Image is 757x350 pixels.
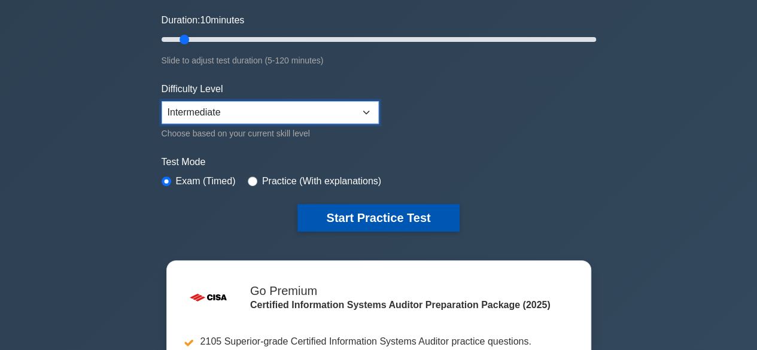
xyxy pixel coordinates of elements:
[297,204,459,232] button: Start Practice Test
[176,174,236,188] label: Exam (Timed)
[162,126,379,141] div: Choose based on your current skill level
[162,13,245,28] label: Duration: minutes
[162,155,596,169] label: Test Mode
[262,174,381,188] label: Practice (With explanations)
[162,53,596,68] div: Slide to adjust test duration (5-120 minutes)
[162,82,223,96] label: Difficulty Level
[200,15,211,25] span: 10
